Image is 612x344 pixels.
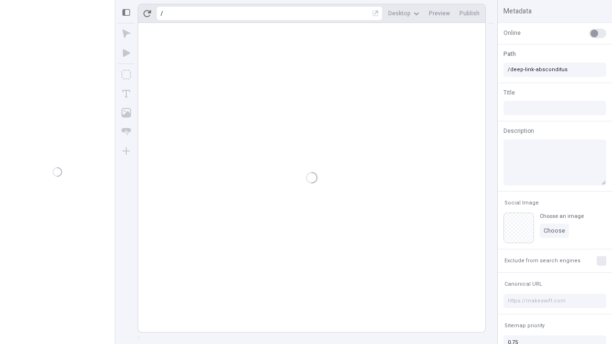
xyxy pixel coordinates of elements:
button: Preview [425,6,454,21]
button: Button [118,123,135,140]
button: Canonical URL [503,279,544,290]
span: Desktop [388,10,411,17]
input: https://makeswift.com [503,294,606,308]
span: Publish [459,10,480,17]
span: Sitemap priority [504,322,545,329]
button: Box [118,66,135,83]
button: Choose [540,224,569,238]
span: Online [503,29,521,37]
span: Exclude from search engines [504,257,580,264]
button: Publish [456,6,483,21]
span: Path [503,50,516,58]
span: Preview [429,10,450,17]
button: Social Image [503,197,541,209]
button: Text [118,85,135,102]
div: / [161,10,163,17]
button: Exclude from search engines [503,255,582,267]
div: Choose an image [540,213,584,220]
button: Desktop [384,6,423,21]
button: Sitemap priority [503,320,546,332]
span: Description [503,127,534,135]
span: Title [503,88,515,97]
button: Image [118,104,135,121]
span: Choose [544,227,565,235]
span: Social Image [504,199,539,206]
span: Canonical URL [504,280,542,288]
